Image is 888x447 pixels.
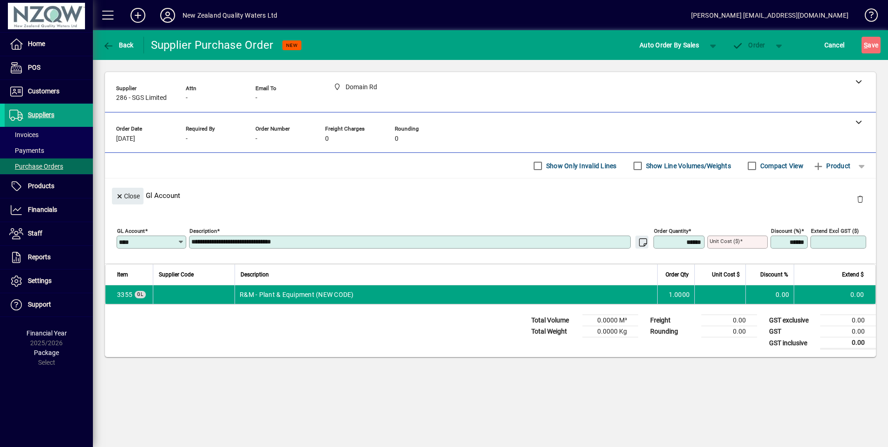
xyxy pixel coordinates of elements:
[117,270,128,280] span: Item
[186,94,188,102] span: -
[758,161,803,171] label: Compact View
[712,270,740,280] span: Unit Cost $
[764,326,820,337] td: GST
[395,135,398,143] span: 0
[5,80,93,103] a: Customers
[325,135,329,143] span: 0
[5,198,93,222] a: Financials
[701,326,757,337] td: 0.00
[5,222,93,245] a: Staff
[811,228,859,234] mat-label: Extend excl GST ($)
[116,135,135,143] span: [DATE]
[5,56,93,79] a: POS
[123,7,153,24] button: Add
[842,270,864,280] span: Extend $
[701,315,757,326] td: 0.00
[5,127,93,143] a: Invoices
[9,163,63,170] span: Purchase Orders
[527,326,582,337] td: Total Weight
[28,87,59,95] span: Customers
[286,42,298,48] span: NEW
[186,135,188,143] span: -
[93,37,144,53] app-page-header-button: Back
[640,38,699,53] span: Auto Order By Sales
[820,326,876,337] td: 0.00
[657,285,694,304] td: 1.0000
[5,293,93,316] a: Support
[858,2,876,32] a: Knowledge Base
[864,41,868,49] span: S
[105,178,876,212] div: Gl Account
[646,315,701,326] td: Freight
[644,161,731,171] label: Show Line Volumes/Weights
[153,7,183,24] button: Profile
[760,270,788,280] span: Discount %
[116,94,167,102] span: 286 - SGS Limited
[527,315,582,326] td: Total Volume
[646,326,701,337] td: Rounding
[5,270,93,293] a: Settings
[117,290,132,299] span: R&M - Plant & Equipment (NEW CODE)
[159,270,194,280] span: Supplier Code
[5,143,93,158] a: Payments
[28,253,51,261] span: Reports
[544,161,617,171] label: Show Only Invalid Lines
[189,228,217,234] mat-label: Description
[764,315,820,326] td: GST exclusive
[28,40,45,47] span: Home
[771,228,801,234] mat-label: Discount (%)
[255,135,257,143] span: -
[728,37,770,53] button: Order
[28,277,52,284] span: Settings
[582,315,638,326] td: 0.0000 M³
[5,33,93,56] a: Home
[666,270,689,280] span: Order Qty
[151,38,274,53] div: Supplier Purchase Order
[9,147,44,154] span: Payments
[710,238,740,244] mat-label: Unit Cost ($)
[116,189,140,204] span: Close
[764,337,820,349] td: GST inclusive
[824,38,845,53] span: Cancel
[745,285,794,304] td: 0.00
[582,326,638,337] td: 0.0000 Kg
[28,182,54,190] span: Products
[28,206,57,213] span: Financials
[137,292,144,297] span: GL
[654,228,688,234] mat-label: Order Quantity
[28,230,42,237] span: Staff
[34,349,59,356] span: Package
[26,329,67,337] span: Financial Year
[5,246,93,269] a: Reports
[9,131,39,138] span: Invoices
[241,270,269,280] span: Description
[691,8,849,23] div: [PERSON_NAME] [EMAIL_ADDRESS][DOMAIN_NAME]
[28,64,40,71] span: POS
[100,37,136,53] button: Back
[103,41,134,49] span: Back
[849,188,871,210] button: Delete
[28,301,51,308] span: Support
[849,195,871,203] app-page-header-button: Delete
[5,158,93,174] a: Purchase Orders
[112,188,144,204] button: Close
[820,337,876,349] td: 0.00
[732,41,765,49] span: Order
[635,37,704,53] button: Auto Order By Sales
[255,94,257,102] span: -
[794,285,875,304] td: 0.00
[183,8,277,23] div: New Zealand Quality Waters Ltd
[110,191,146,200] app-page-header-button: Close
[822,37,847,53] button: Cancel
[117,228,145,234] mat-label: GL Account
[5,175,93,198] a: Products
[240,290,354,299] span: R&M - Plant & Equipment (NEW CODE)
[862,37,881,53] button: Save
[28,111,54,118] span: Suppliers
[864,38,878,53] span: ave
[820,315,876,326] td: 0.00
